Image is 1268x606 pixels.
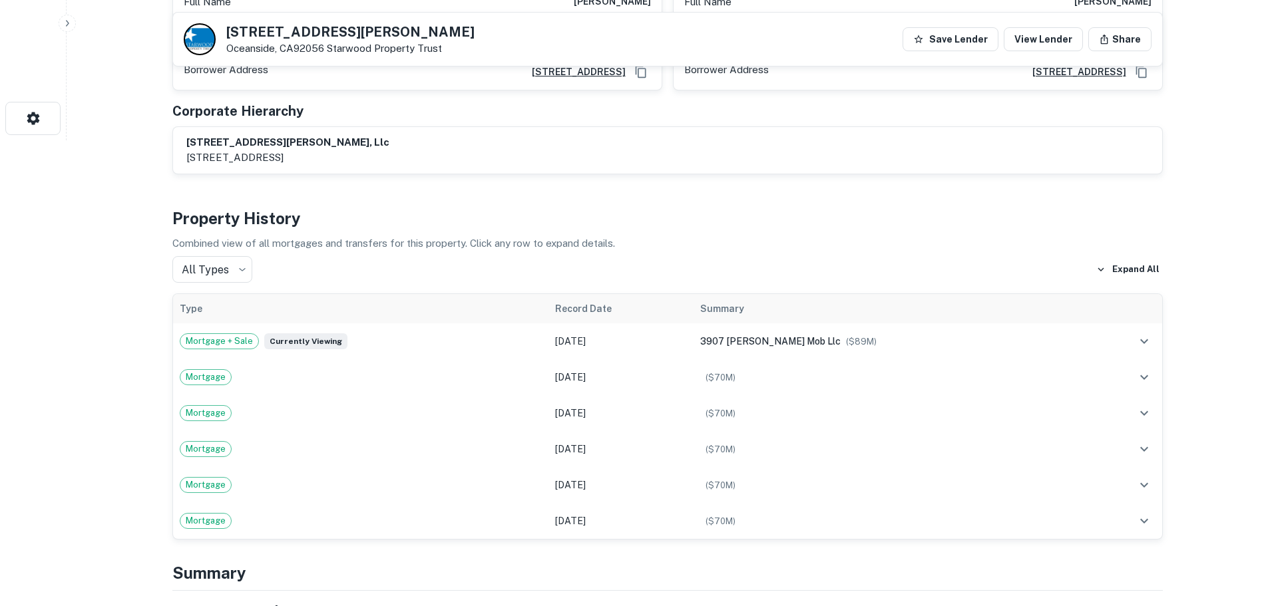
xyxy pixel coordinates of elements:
[700,336,841,347] span: 3907 [PERSON_NAME] mob llc
[1088,27,1152,51] button: Share
[264,333,347,349] span: Currently viewing
[548,467,694,503] td: [DATE]
[1133,366,1156,388] button: expand row
[1133,402,1156,424] button: expand row
[684,62,769,82] p: Borrower Address
[548,503,694,539] td: [DATE]
[180,335,258,348] span: Mortgage + Sale
[172,235,1163,251] p: Combined view of all mortgages and transfers for this property. Click any row to expand details.
[521,65,626,79] a: [STREET_ADDRESS]
[1132,62,1152,82] button: Copy Address
[180,478,231,492] span: Mortgage
[1004,27,1083,51] a: View Lender
[180,514,231,528] span: Mortgage
[180,442,231,456] span: Mortgage
[903,27,998,51] button: Save Lender
[548,431,694,467] td: [DATE]
[631,62,651,82] button: Copy Address
[1022,65,1126,79] a: [STREET_ADDRESS]
[1133,438,1156,460] button: expand row
[1133,474,1156,496] button: expand row
[1133,510,1156,532] button: expand row
[706,516,736,526] span: ($ 70M )
[706,408,736,418] span: ($ 70M )
[172,256,252,283] div: All Types
[173,294,549,323] th: Type
[184,62,268,82] p: Borrower Address
[1201,500,1268,563] iframe: Chat Widget
[1133,330,1156,353] button: expand row
[186,150,389,166] p: [STREET_ADDRESS]
[1093,259,1163,279] button: Expand All
[548,294,694,323] th: Record Date
[548,323,694,359] td: [DATE]
[226,43,475,55] p: Oceanside, CA92056
[172,206,1163,230] h4: Property History
[548,395,694,431] td: [DATE]
[172,561,1163,585] h4: Summary
[327,43,442,54] a: Starwood Property Trust
[186,135,389,150] h6: [STREET_ADDRESS][PERSON_NAME], llc
[180,406,231,420] span: Mortgage
[226,25,475,39] h5: [STREET_ADDRESS][PERSON_NAME]
[706,444,736,454] span: ($ 70M )
[180,371,231,384] span: Mortgage
[548,359,694,395] td: [DATE]
[694,294,1087,323] th: Summary
[706,373,736,382] span: ($ 70M )
[846,337,877,347] span: ($ 89M )
[172,101,304,121] h5: Corporate Hierarchy
[706,480,736,490] span: ($ 70M )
